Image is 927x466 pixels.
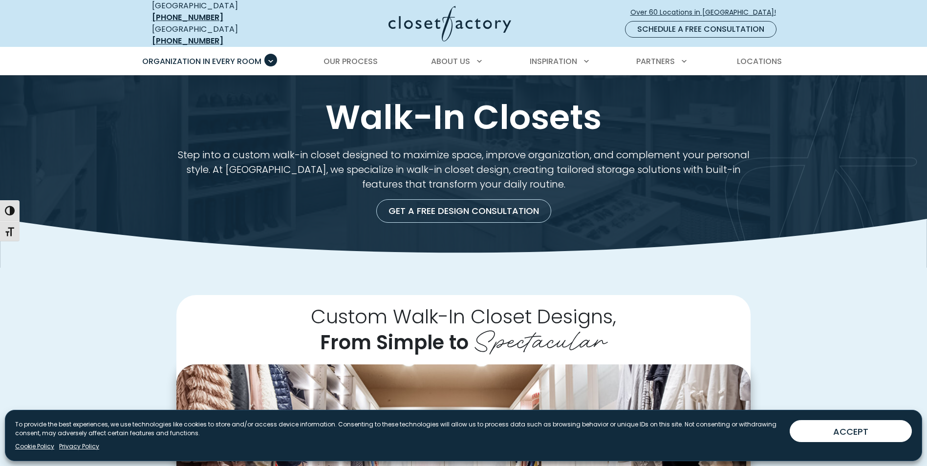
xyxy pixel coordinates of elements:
[15,442,54,451] a: Cookie Policy
[152,12,223,23] a: [PHONE_NUMBER]
[376,199,551,223] a: Get a Free Design Consultation
[625,21,776,38] a: Schedule a Free Consultation
[15,420,782,438] p: To provide the best experiences, we use technologies like cookies to store and/or access device i...
[790,420,912,442] button: ACCEPT
[135,48,792,75] nav: Primary Menu
[630,7,784,18] span: Over 60 Locations in [GEOGRAPHIC_DATA]!
[320,329,469,356] span: From Simple to
[388,6,511,42] img: Closet Factory Logo
[152,35,223,46] a: [PHONE_NUMBER]
[530,56,577,67] span: Inspiration
[431,56,470,67] span: About Us
[737,56,782,67] span: Locations
[311,303,616,330] span: Custom Walk-In Closet Designs,
[150,99,777,136] h1: Walk-In Closets
[176,148,751,191] p: Step into a custom walk-in closet designed to maximize space, improve organization, and complemen...
[152,23,294,47] div: [GEOGRAPHIC_DATA]
[474,318,607,358] span: Spectacular
[59,442,99,451] a: Privacy Policy
[142,56,261,67] span: Organization in Every Room
[630,4,784,21] a: Over 60 Locations in [GEOGRAPHIC_DATA]!
[636,56,675,67] span: Partners
[323,56,378,67] span: Our Process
